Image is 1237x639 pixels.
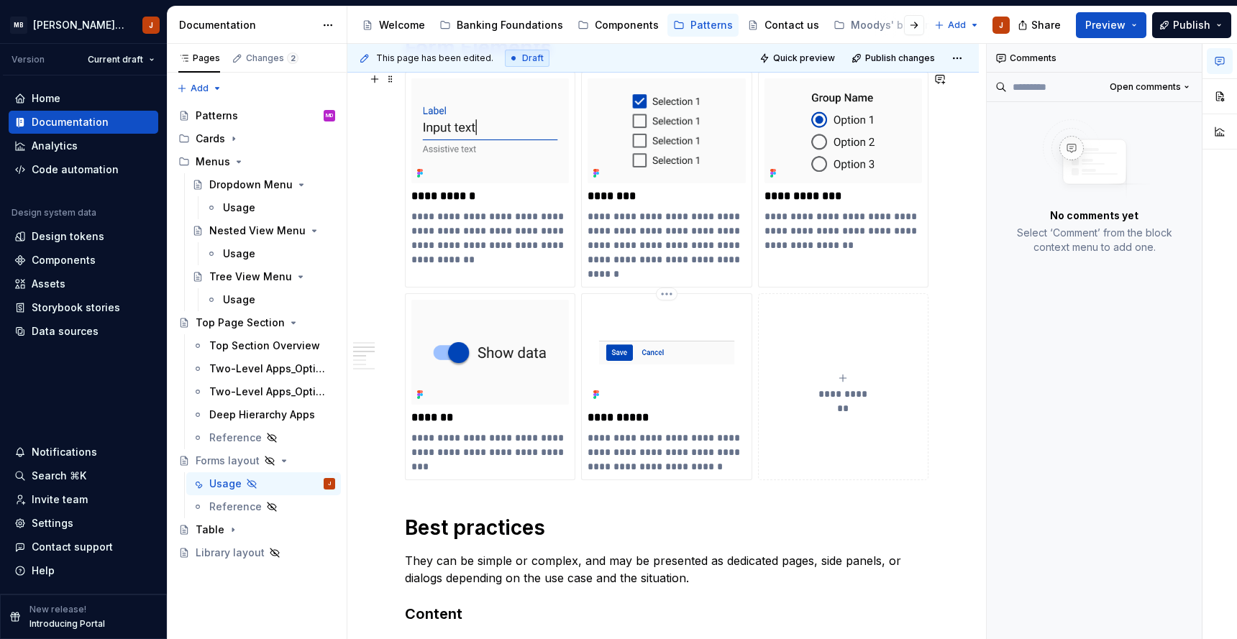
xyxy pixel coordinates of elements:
button: Quick preview [755,48,841,68]
button: Contact support [9,535,158,558]
div: Banking Foundations [457,18,563,32]
div: Documentation [32,115,109,129]
h3: Content [405,604,921,624]
div: Two-Level Apps_Option 2 [209,385,328,399]
a: Reference [186,426,341,449]
a: Home [9,87,158,110]
button: MB[PERSON_NAME] Banking Fusion Design SystemJ [3,9,164,40]
div: Page tree [356,11,927,40]
span: Draft [522,52,544,64]
button: Open comments [1103,77,1196,97]
button: Search ⌘K [9,464,158,487]
div: Design system data [12,207,96,219]
div: Top Section Overview [209,339,320,353]
img: 95f68f38-1aab-419a-a5b9-c020fd2ac555.png [764,78,922,183]
div: Top Page Section [196,316,285,330]
div: Storybook stories [32,300,120,315]
div: J [999,19,1003,31]
div: Components [32,253,96,267]
div: Notifications [32,445,97,459]
div: [PERSON_NAME] Banking Fusion Design System [33,18,125,32]
a: Reference [186,495,341,518]
div: Cards [196,132,225,146]
img: 07a4f9a6-1eca-455a-bb1c-6ff204545596.png [411,300,569,405]
div: Comments [987,44,1202,73]
h1: Best practices [405,515,921,541]
div: Version [12,54,45,65]
span: Share [1031,18,1061,32]
div: Page tree [173,104,341,564]
div: Invite team [32,492,88,507]
a: Usage [200,288,341,311]
div: Components [595,18,659,32]
div: Search ⌘K [32,469,86,483]
span: Current draft [88,54,143,65]
div: Home [32,91,60,106]
a: Data sources [9,320,158,343]
div: Analytics [32,139,78,153]
a: Two-Level Apps_Option 1 [186,357,341,380]
div: J [149,19,153,31]
p: New release! [29,604,86,615]
div: Usage [223,201,255,215]
a: PatternsMD [173,104,341,127]
div: Menus [196,155,230,169]
a: Welcome [356,14,431,37]
img: fda193f2-d53d-4d7e-a059-264d3cdd5619.png [588,78,745,183]
div: Two-Level Apps_Option 1 [209,362,328,376]
span: Open comments [1110,81,1181,93]
div: Design tokens [32,229,104,244]
a: Banking Foundations [434,14,569,37]
div: Patterns [690,18,733,32]
img: 9bb88db1-f290-4ac3-beaa-5d0603d57374.png [411,78,569,183]
p: Select ‘Comment’ from the block context menu to add one. [1004,226,1184,254]
a: Code automation [9,158,158,181]
button: Help [9,559,158,582]
div: Documentation [179,18,315,32]
div: Changes [246,52,298,64]
span: Quick preview [773,52,835,64]
a: Design tokens [9,225,158,248]
span: Add [948,19,966,31]
a: Tree View Menu [186,265,341,288]
div: Reference [209,431,262,445]
div: Contact us [764,18,819,32]
a: Dropdown Menu [186,173,341,196]
div: Deep Hierarchy Apps [209,408,315,422]
span: Add [191,83,209,94]
div: Pages [178,52,220,64]
div: Settings [32,516,73,530]
span: 2 [287,52,298,64]
a: Forms layout [173,449,341,472]
div: Help [32,564,55,578]
a: Components [572,14,665,37]
span: Publish changes [865,52,935,64]
div: Usage [223,293,255,307]
span: Preview [1085,18,1126,32]
a: Top Page Section [173,311,341,334]
a: Patterns [667,14,739,37]
button: Current draft [81,50,161,70]
div: Menus [173,150,341,173]
button: Notifications [9,441,158,464]
a: Usage [200,242,341,265]
div: Data sources [32,324,99,339]
a: Deep Hierarchy Apps [186,403,341,426]
div: MD [326,109,333,123]
a: Invite team [9,488,158,511]
a: Top Section Overview [186,334,341,357]
a: Contact us [741,14,825,37]
a: Analytics [9,134,158,157]
div: Usage [209,477,242,491]
span: Publish [1173,18,1210,32]
a: UsageJ [186,472,341,495]
a: Two-Level Apps_Option 2 [186,380,341,403]
button: Share [1010,12,1070,38]
a: Moodys' banking template [828,14,991,37]
a: Library layout [173,541,341,564]
button: Preview [1076,12,1146,38]
p: They can be simple or complex, and may be presented as dedicated pages, side panels, or dialogs d... [405,552,921,587]
div: Tree View Menu [209,270,292,284]
button: Add [930,15,984,35]
a: Assets [9,272,158,295]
